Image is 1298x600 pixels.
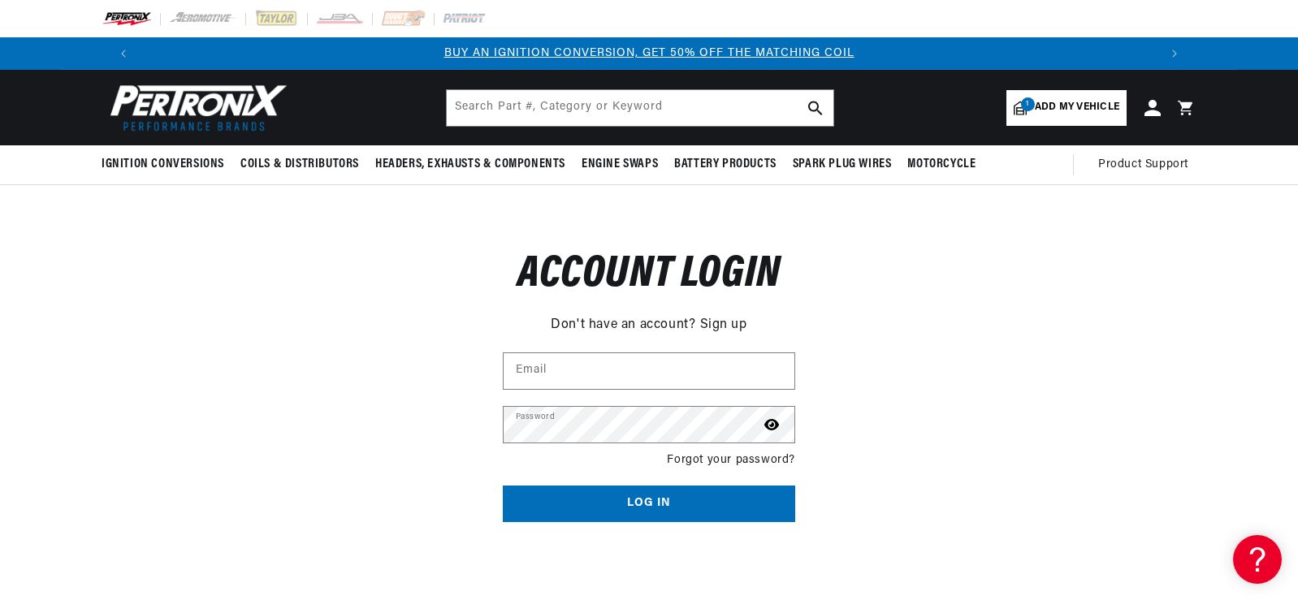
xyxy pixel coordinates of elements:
span: 1 [1021,97,1035,111]
span: Battery Products [674,156,777,173]
span: Spark Plug Wires [793,156,892,173]
button: Log in [503,486,795,522]
summary: Battery Products [666,145,785,183]
input: Email [504,353,794,389]
a: 1Add my vehicle [1006,90,1127,126]
span: Motorcycle [907,156,976,173]
summary: Ignition Conversions [102,145,232,183]
a: Forgot your password? [667,451,795,469]
summary: Motorcycle [899,145,984,183]
a: Sign up [700,315,747,336]
span: Product Support [1098,156,1188,174]
a: BUY AN IGNITION CONVERSION, GET 50% OFF THE MATCHING COIL [444,47,855,59]
h1: Account login [503,257,795,295]
button: search button [798,90,833,126]
summary: Headers, Exhausts & Components [367,145,573,183]
div: 1 of 3 [140,45,1158,63]
summary: Spark Plug Wires [785,145,900,183]
button: Translation missing: en.sections.announcements.previous_announcement [107,37,140,70]
div: Announcement [140,45,1158,63]
button: Translation missing: en.sections.announcements.next_announcement [1158,37,1191,70]
summary: Product Support [1098,145,1196,184]
span: Headers, Exhausts & Components [375,156,565,173]
summary: Engine Swaps [573,145,666,183]
input: Search Part #, Category or Keyword [447,90,833,126]
div: Don't have an account? [503,311,795,336]
span: Add my vehicle [1035,100,1119,115]
span: Engine Swaps [582,156,658,173]
img: Pertronix [102,80,288,136]
slideshow-component: Translation missing: en.sections.announcements.announcement_bar [61,37,1237,70]
span: Coils & Distributors [240,156,359,173]
span: Ignition Conversions [102,156,224,173]
summary: Coils & Distributors [232,145,367,183]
